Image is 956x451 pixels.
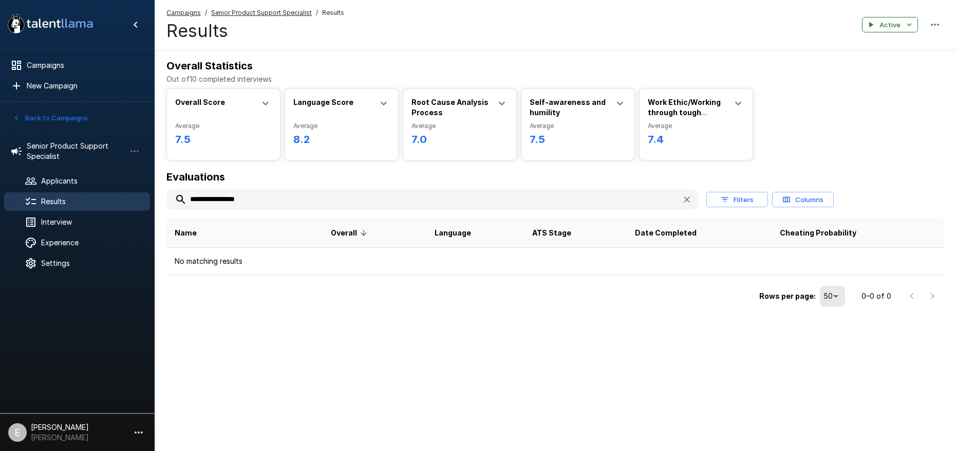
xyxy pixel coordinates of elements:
b: Language Score [293,98,353,106]
span: ATS Stage [532,227,571,239]
h6: 7.5 [175,131,272,148]
b: Work Ethic/Working through tough situations [648,98,721,127]
span: Cheating Probability [780,227,856,239]
u: Senior Product Support Specialist [211,9,312,16]
u: Campaigns [166,9,201,16]
h4: Results [166,20,344,42]
span: Results [322,8,344,18]
span: / [205,8,207,18]
span: Name [175,227,197,239]
span: Language [435,227,471,239]
b: Root Cause Analysis Process [411,98,489,117]
span: Average [175,121,272,131]
span: / [316,8,318,18]
span: Average [411,121,508,131]
span: Overall [331,227,370,239]
h6: 7.4 [648,131,744,148]
span: Average [293,121,390,131]
b: Evaluations [166,171,225,183]
b: Overall Statistics [166,60,253,72]
p: Rows per page: [759,291,816,301]
td: No matching results [166,248,323,275]
p: 0–0 of 0 [861,291,891,301]
button: Filters [706,192,768,208]
span: Average [648,121,744,131]
span: Average [530,121,626,131]
h6: 7.0 [411,131,508,148]
b: Overall Score [175,98,225,106]
h6: 8.2 [293,131,390,148]
b: Self-awareness and humility [530,98,606,117]
div: 50 [820,286,845,306]
button: Active [862,17,918,33]
span: Date Completed [635,227,697,239]
p: Out of 10 completed interviews [166,74,944,84]
h6: 7.5 [530,131,626,148]
button: Columns [772,192,834,208]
